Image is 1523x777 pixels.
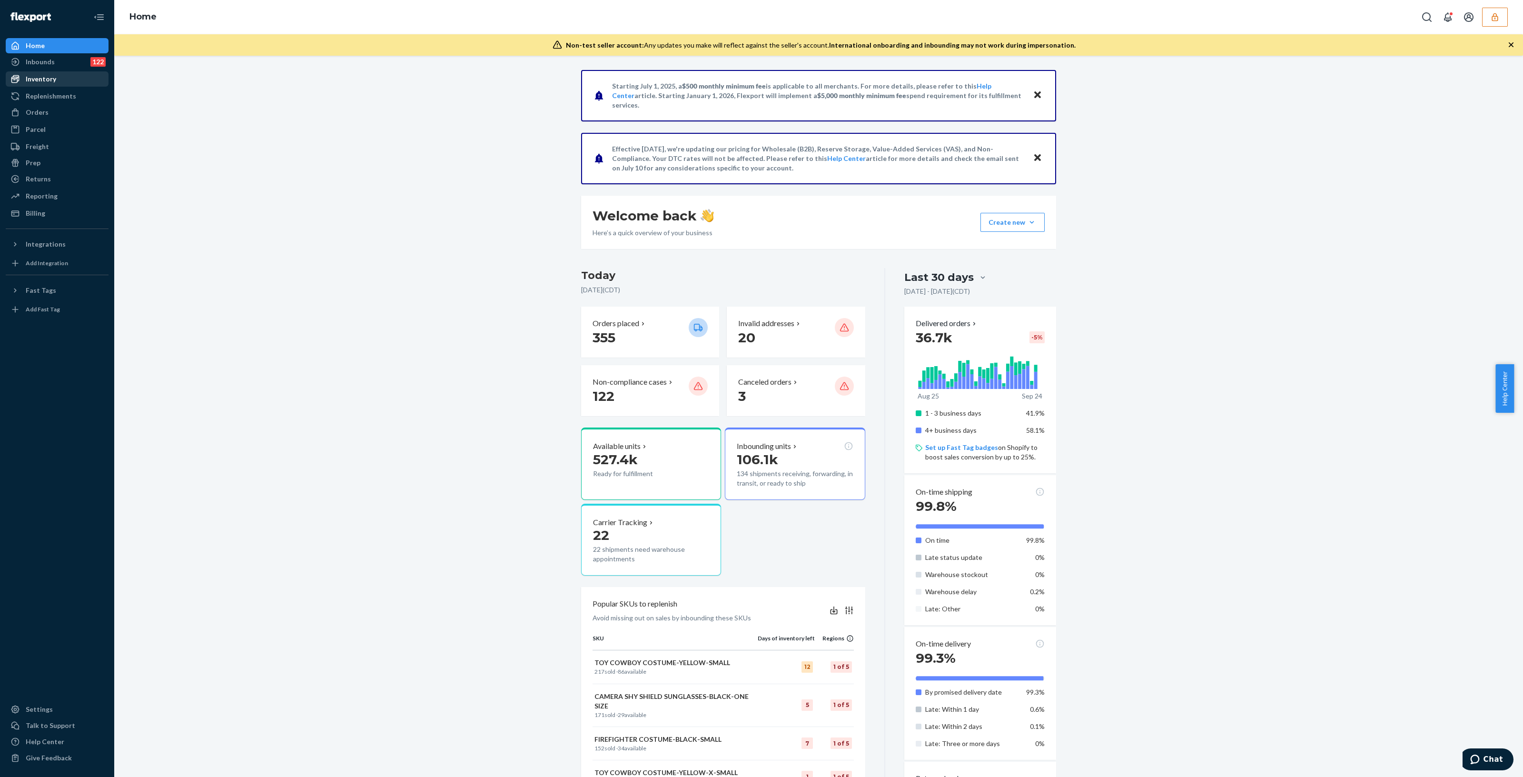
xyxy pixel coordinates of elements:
div: Talk to Support [26,721,75,730]
div: Integrations [26,239,66,249]
span: 58.1% [1026,426,1045,434]
button: Give Feedback [6,750,109,766]
span: 217 [594,668,604,675]
a: Help Center [827,154,866,162]
button: Invalid addresses 20 [727,307,865,358]
span: 34 [618,745,624,752]
button: Inbounding units106.1k134 shipments receiving, forwarding, in transit, or ready to ship [725,428,865,500]
p: Effective [DATE], we're updating our pricing for Wholesale (B2B), Reserve Storage, Value-Added Se... [612,144,1024,173]
span: Help Center [1495,364,1514,413]
span: 0.2% [1030,588,1045,596]
button: Delivered orders [916,318,978,329]
span: 36.7k [916,329,952,346]
span: 106.1k [737,451,778,468]
div: Reporting [26,191,58,201]
a: Add Fast Tag [6,302,109,317]
p: Starting July 1, 2025, a is applicable to all merchants. For more details, please refer to this a... [612,81,1024,110]
div: Home [26,41,45,50]
div: 1 of 5 [831,661,852,673]
a: Returns [6,171,109,187]
span: 0% [1035,570,1045,578]
a: Replenishments [6,89,109,104]
p: Late status update [925,553,1019,562]
span: 99.3% [916,650,956,666]
button: Open account menu [1459,8,1478,27]
p: 4+ business days [925,426,1019,435]
div: 5 [801,699,813,711]
span: $500 monthly minimum fee [682,82,766,90]
div: Replenishments [26,91,76,101]
div: 7 [801,737,813,749]
span: 171 [594,711,604,718]
span: 152 [594,745,604,752]
div: Give Feedback [26,753,72,763]
p: sold · available [594,711,756,719]
span: 0.1% [1030,722,1045,730]
button: Fast Tags [6,283,109,298]
ol: breadcrumbs [122,3,164,31]
div: 1 of 5 [831,699,852,711]
button: Talk to Support [6,718,109,733]
p: Popular SKUs to replenish [593,598,677,609]
div: Orders [26,108,49,117]
p: sold · available [594,744,756,752]
p: Canceled orders [738,377,791,388]
p: Sep 24 [1022,391,1042,401]
span: 99.3% [1026,688,1045,696]
p: [DATE] ( CDT ) [581,285,865,295]
a: Inbounds122 [6,54,109,70]
button: Create new [980,213,1045,232]
a: Orders [6,105,109,120]
img: hand-wave emoji [701,209,714,222]
p: Late: Within 1 day [925,705,1019,714]
div: Settings [26,705,53,714]
a: Settings [6,702,109,717]
div: Billing [26,209,45,218]
span: 122 [593,388,614,404]
span: 355 [593,329,615,346]
th: SKU [593,634,758,650]
span: 3 [738,388,746,404]
span: $5,000 monthly minimum fee [817,91,906,100]
div: Parcel [26,125,46,134]
p: Late: Other [925,604,1019,614]
a: Parcel [6,122,109,137]
a: Add Integration [6,256,109,271]
div: Add Integration [26,259,68,267]
div: 122 [90,57,106,67]
h1: Welcome back [593,207,714,224]
p: Inbounding units [737,441,791,452]
div: Prep [26,158,40,168]
p: Available units [593,441,641,452]
p: [DATE] - [DATE] ( CDT ) [904,287,970,296]
span: 29 [618,711,624,718]
div: Fast Tags [26,286,56,295]
p: Ready for fulfillment [593,469,681,478]
button: Close Navigation [89,8,109,27]
span: 0% [1035,605,1045,613]
th: Days of inventory left [758,634,815,650]
div: 1 of 5 [831,737,852,749]
span: 99.8% [1026,536,1045,544]
a: Home [6,38,109,53]
button: Open notifications [1438,8,1457,27]
img: Flexport logo [10,12,51,22]
p: On-time shipping [916,487,972,498]
span: 41.9% [1026,409,1045,417]
span: 0% [1035,739,1045,747]
p: Non-compliance cases [593,377,667,388]
span: 527.4k [593,451,638,468]
iframe: Opens a widget where you can chat to one of our agents [1463,748,1513,772]
div: Add Fast Tag [26,305,60,313]
button: Canceled orders 3 [727,365,865,416]
a: Prep [6,155,109,170]
p: Avoid missing out on sales by inbounding these SKUs [593,613,751,623]
div: 12 [801,661,813,673]
div: Returns [26,174,51,184]
button: Integrations [6,237,109,252]
button: Available units527.4kReady for fulfillment [581,428,721,500]
p: Late: Three or more days [925,739,1019,748]
div: Inventory [26,74,56,84]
